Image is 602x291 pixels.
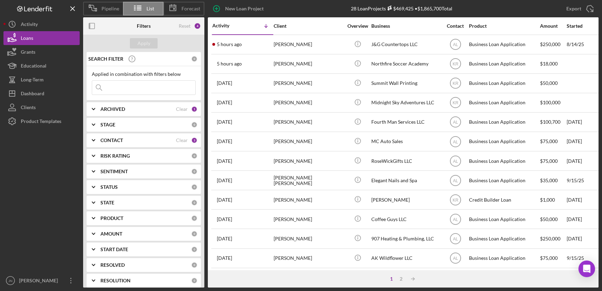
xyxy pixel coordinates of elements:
div: Northfire Soccer Academy [371,55,441,73]
div: [PERSON_NAME] [17,274,62,289]
b: STATE [100,200,114,205]
b: Filters [137,23,151,29]
text: KR [452,100,458,105]
a: Activity [3,17,80,31]
a: Educational [3,59,80,73]
time: 2025-09-25 17:17 [217,197,232,203]
div: 0 [191,153,197,159]
b: STAGE [100,122,115,127]
div: Business Loan Application [469,132,538,151]
div: New Loan Project [225,2,264,16]
div: Educational [21,59,46,74]
div: RoseWickGifts LLC [371,152,441,170]
text: AL [453,217,458,222]
text: AL [453,120,458,125]
div: AK Wildflower LLC [371,249,441,267]
span: $100,700 [540,119,560,125]
div: 2 [396,276,406,282]
div: Business Loan Application [469,171,538,189]
div: 0 [191,168,197,175]
div: Business Loan Application [469,113,538,131]
div: [PERSON_NAME] [274,132,343,151]
button: New Loan Project [208,2,271,16]
div: 907 Heating & Plumbing, LLC [371,229,441,248]
div: [PERSON_NAME] [274,152,343,170]
b: CONTACT [100,138,123,143]
div: Contact [442,23,468,29]
div: Summit Wall Printing [371,74,441,92]
div: 0 [191,184,197,190]
div: Midnight Sky Adventures LLC [371,94,441,112]
div: 0 [191,122,197,128]
div: [PERSON_NAME] [274,74,343,92]
text: AL [453,159,458,164]
div: [DATE] [567,229,598,248]
b: ARCHIVED [100,106,125,112]
div: 9/15/25 [567,249,598,267]
div: [DATE] [567,132,598,151]
div: Loans [21,31,33,47]
time: 2025-10-01 17:36 [217,61,242,67]
span: $75,000 [540,138,558,144]
div: 0 [191,215,197,221]
div: Elegant Nails and Spa [371,171,441,189]
b: SEARCH FILTER [88,56,123,62]
button: Product Templates [3,114,80,128]
div: MC Auto Sales [371,132,441,151]
text: KR [452,62,458,67]
time: 2025-09-30 19:51 [217,80,232,86]
span: $75,000 [540,158,558,164]
div: [PERSON_NAME] [274,113,343,131]
b: RISK RATING [100,153,130,159]
b: STATUS [100,184,118,190]
time: 2025-09-26 22:46 [217,139,232,144]
b: RESOLVED [100,262,125,268]
time: 2025-09-29 18:46 [217,119,232,125]
button: Grants [3,45,80,59]
b: PRODUCT [100,215,123,221]
div: 1 [191,106,197,112]
div: Fourth Man Services LLC [371,113,441,131]
div: [PERSON_NAME] [274,210,343,228]
span: $75,000 [540,255,558,261]
time: 2025-09-30 00:08 [217,100,232,105]
div: 4 [194,23,201,29]
div: $469,425 [386,6,414,11]
div: [PERSON_NAME] [274,229,343,248]
span: $18,000 [540,61,558,67]
div: Business Loan Application [469,94,538,112]
div: Business Loan Application [469,152,538,170]
div: 3 [191,137,197,143]
div: 0 [191,277,197,284]
div: [PERSON_NAME] [274,55,343,73]
span: $250,000 [540,41,560,47]
button: Clients [3,100,80,114]
text: AL [453,139,458,144]
div: Long-Term [21,73,44,88]
button: Apply [130,38,158,48]
div: 0 [191,200,197,206]
div: Export [566,2,581,16]
div: 0 [191,56,197,62]
time: 2025-09-26 22:15 [217,158,232,164]
span: $50,000 [540,80,558,86]
div: [PERSON_NAME] [274,94,343,112]
button: Export [559,2,599,16]
div: Business Loan Application [469,268,538,287]
div: Credit Builder Loan [469,191,538,209]
div: 0 [191,262,197,268]
div: [DATE] [567,152,598,170]
button: Dashboard [3,87,80,100]
div: Activity [212,23,243,28]
div: Business [371,23,441,29]
button: Long-Term [3,73,80,87]
div: Product [469,23,538,29]
text: KR [452,197,458,202]
text: KR [452,81,458,86]
div: Reset [179,23,191,29]
div: [DATE] [567,191,598,209]
button: Loans [3,31,80,45]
